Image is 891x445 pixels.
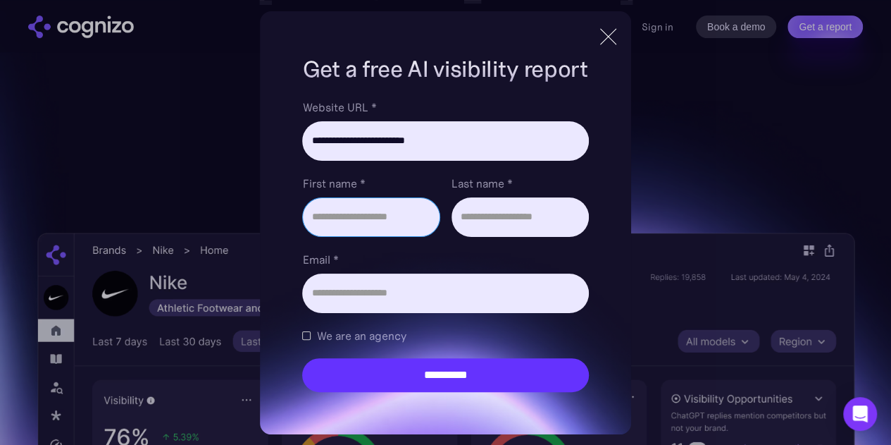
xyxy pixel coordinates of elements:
[316,327,406,344] span: We are an agency
[451,175,589,192] label: Last name *
[302,251,588,268] label: Email *
[302,54,588,85] h1: Get a free AI visibility report
[302,99,588,392] form: Brand Report Form
[302,99,588,116] label: Website URL *
[302,175,440,192] label: First name *
[843,397,877,431] div: Open Intercom Messenger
